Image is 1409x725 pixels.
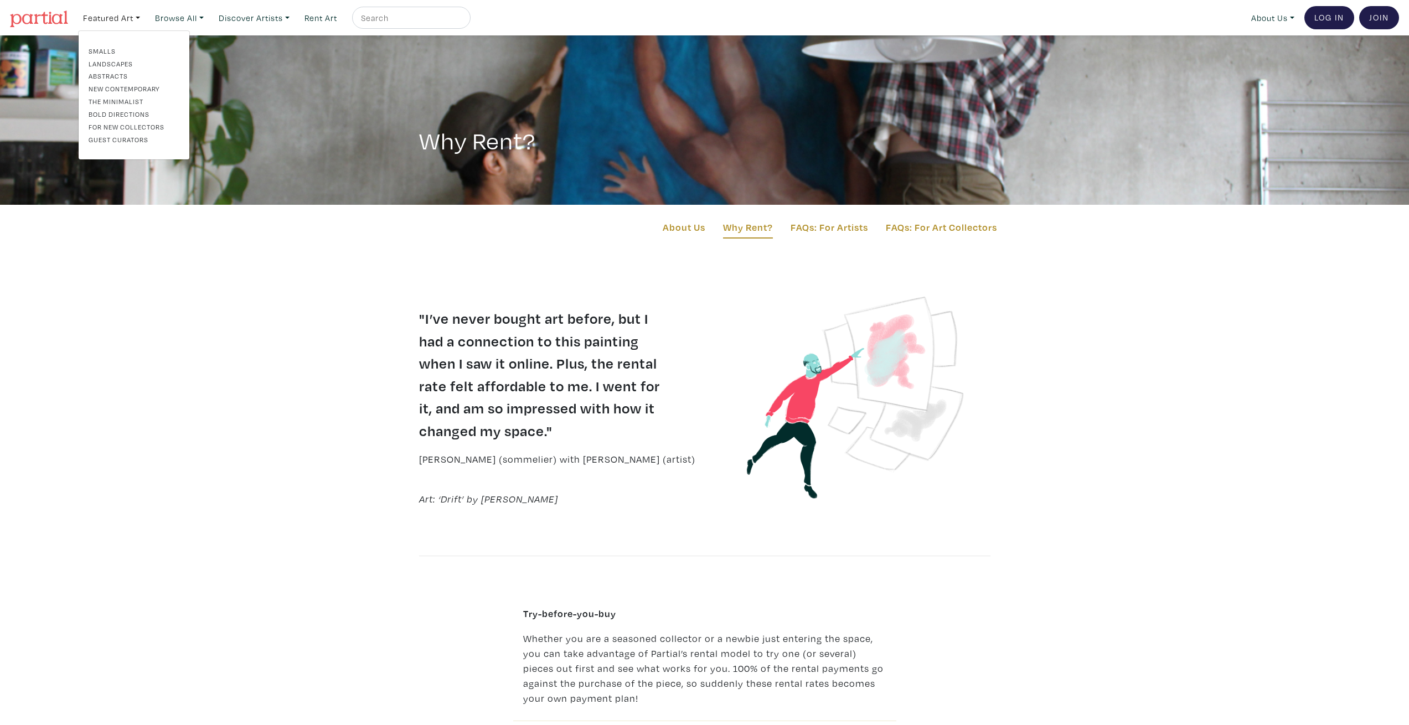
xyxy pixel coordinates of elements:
[723,220,773,239] a: Why Rent?
[78,30,190,160] div: Featured Art
[1304,6,1354,29] a: Log In
[663,220,705,235] a: About Us
[791,220,868,235] a: FAQs: For Artists
[360,11,460,25] input: Search
[1359,6,1399,29] a: Join
[89,84,179,94] a: New Contemporary
[89,109,179,119] a: Bold Directions
[713,268,990,546] img: Why rent with Partial?
[89,122,179,132] a: For New Collectors
[1246,7,1299,29] a: About Us
[513,596,896,721] p: Whether you are a seasoned collector or a newbie just entering the space, you can take advantage ...
[300,7,342,29] a: Rent Art
[89,96,179,106] a: The Minimalist
[89,46,179,56] a: Smalls
[419,307,696,442] blockquote: "I’ve never bought art before, but I had a connection to this painting when I saw it online. Plus...
[150,7,209,29] a: Browse All
[78,7,145,29] a: Featured Art
[419,491,696,506] span: Art: ‘Drift’ by [PERSON_NAME]
[89,134,179,144] a: Guest Curators
[411,268,705,546] div: [PERSON_NAME] (sommelier) with [PERSON_NAME] (artist)
[89,59,179,69] a: Landscapes
[523,606,886,621] b: Try-before-you-buy
[214,7,295,29] a: Discover Artists
[89,71,179,81] a: Abstracts
[419,95,990,155] h1: Why Rent?
[886,220,997,235] a: FAQs: For Art Collectors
